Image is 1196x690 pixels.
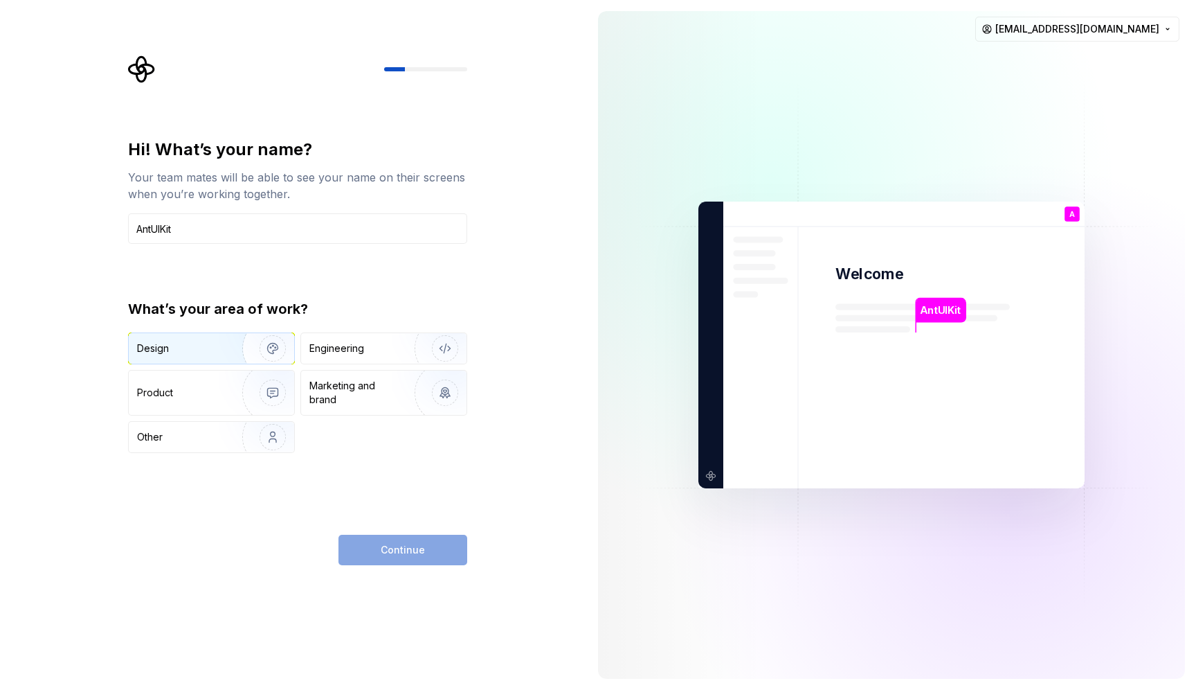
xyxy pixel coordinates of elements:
svg: Supernova Logo [128,55,156,83]
button: [EMAIL_ADDRESS][DOMAIN_NAME] [975,17,1179,42]
p: A [1069,211,1075,218]
p: AntUIKit [920,303,961,318]
span: [EMAIL_ADDRESS][DOMAIN_NAME] [995,22,1159,36]
p: Welcome [835,264,903,284]
div: Marketing and brand [309,379,403,407]
div: What’s your area of work? [128,299,467,319]
div: Hi! What’s your name? [128,139,467,161]
div: Product [137,386,173,400]
div: Engineering [309,342,364,355]
div: Your team mates will be able to see your name on their screens when you’re working together. [128,169,467,202]
div: Other [137,430,163,444]
input: Han Solo [128,213,467,244]
div: Design [137,342,169,355]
